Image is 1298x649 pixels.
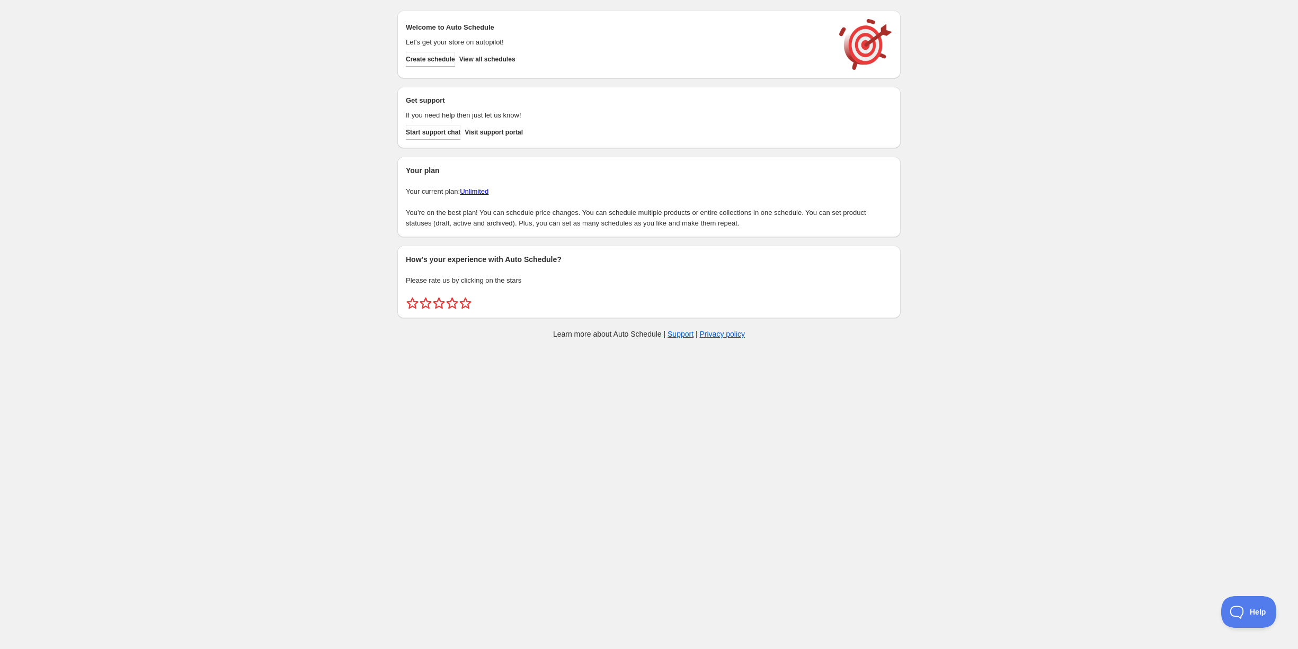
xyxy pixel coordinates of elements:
[406,55,455,64] span: Create schedule
[668,330,694,338] a: Support
[459,52,515,67] button: View all schedules
[406,254,892,265] h2: How's your experience with Auto Schedule?
[406,37,829,48] p: Let's get your store on autopilot!
[406,186,892,197] p: Your current plan:
[406,165,892,176] h2: Your plan
[406,95,829,106] h2: Get support
[460,187,488,195] a: Unlimited
[465,128,523,137] span: Visit support portal
[1221,596,1277,628] iframe: Toggle Customer Support
[406,275,892,286] p: Please rate us by clicking on the stars
[406,125,460,140] a: Start support chat
[406,52,455,67] button: Create schedule
[406,128,460,137] span: Start support chat
[465,125,523,140] a: Visit support portal
[700,330,745,338] a: Privacy policy
[406,22,829,33] h2: Welcome to Auto Schedule
[459,55,515,64] span: View all schedules
[406,110,829,121] p: If you need help then just let us know!
[406,208,892,229] p: You're on the best plan! You can schedule price changes. You can schedule multiple products or en...
[553,329,745,339] p: Learn more about Auto Schedule | |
